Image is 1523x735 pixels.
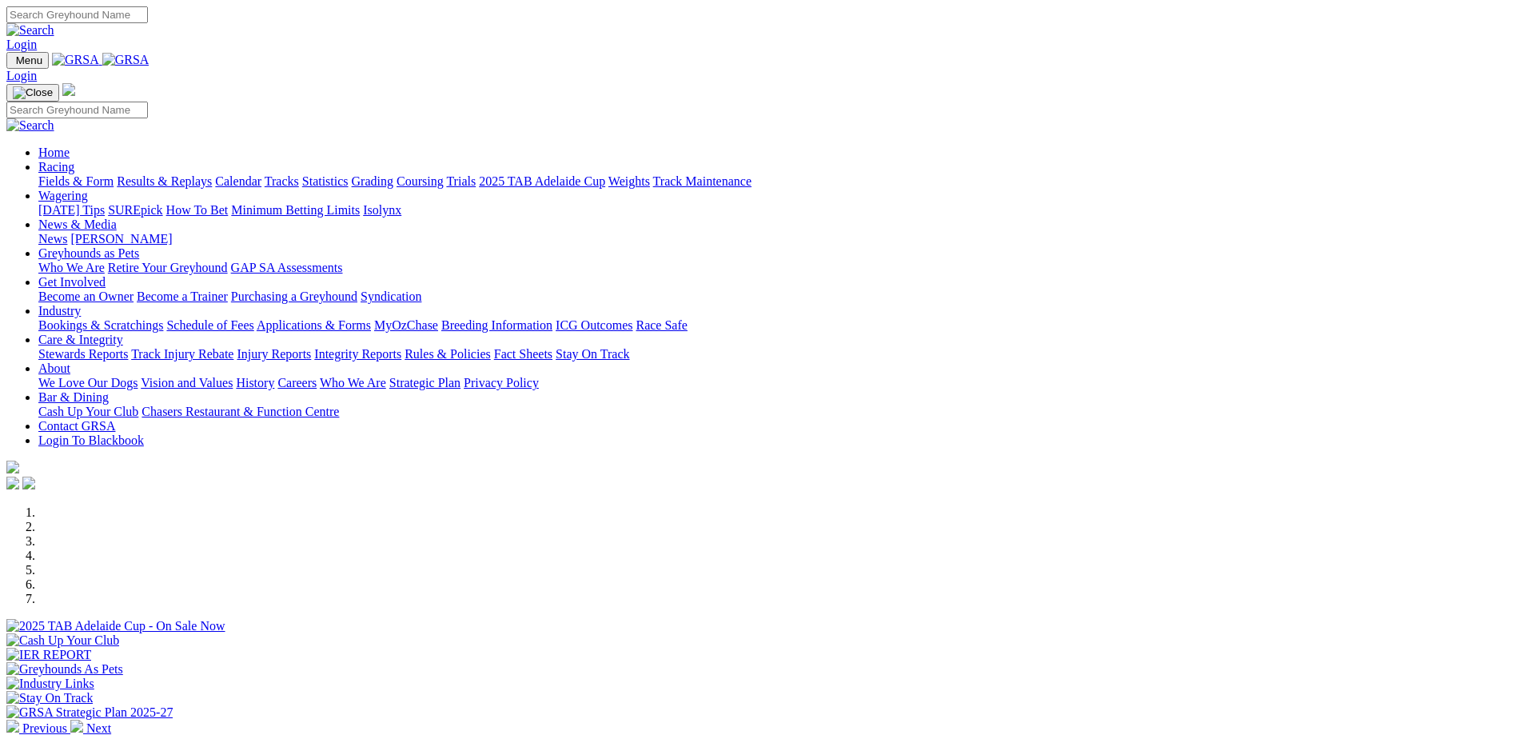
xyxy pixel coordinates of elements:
a: MyOzChase [374,318,438,332]
a: Become an Owner [38,290,134,303]
img: IER REPORT [6,648,91,662]
a: About [38,362,70,375]
div: Greyhounds as Pets [38,261,1517,275]
a: News [38,232,67,246]
div: Industry [38,318,1517,333]
img: Search [6,23,54,38]
a: Contact GRSA [38,419,115,433]
a: Results & Replays [117,174,212,188]
img: Cash Up Your Club [6,633,119,648]
a: Breeding Information [441,318,552,332]
a: Grading [352,174,393,188]
a: Rules & Policies [405,347,491,361]
a: Tracks [265,174,299,188]
a: Login To Blackbook [38,433,144,447]
a: Calendar [215,174,261,188]
a: SUREpick [108,203,162,217]
img: Greyhounds As Pets [6,662,123,677]
a: Race Safe [636,318,687,332]
div: Bar & Dining [38,405,1517,419]
a: Purchasing a Greyhound [231,290,357,303]
a: Isolynx [363,203,401,217]
a: Minimum Betting Limits [231,203,360,217]
a: Applications & Forms [257,318,371,332]
a: Previous [6,721,70,735]
span: Next [86,721,111,735]
a: [DATE] Tips [38,203,105,217]
a: We Love Our Dogs [38,376,138,389]
a: Next [70,721,111,735]
a: Stay On Track [556,347,629,361]
a: Integrity Reports [314,347,401,361]
img: chevron-left-pager-white.svg [6,720,19,733]
a: Statistics [302,174,349,188]
a: Chasers Restaurant & Function Centre [142,405,339,418]
img: 2025 TAB Adelaide Cup - On Sale Now [6,619,225,633]
a: Who We Are [38,261,105,274]
a: Syndication [361,290,421,303]
a: Retire Your Greyhound [108,261,228,274]
img: Close [13,86,53,99]
img: chevron-right-pager-white.svg [70,720,83,733]
a: Racing [38,160,74,174]
a: News & Media [38,218,117,231]
img: Search [6,118,54,133]
a: Login [6,69,37,82]
a: History [236,376,274,389]
button: Toggle navigation [6,52,49,69]
a: Industry [38,304,81,318]
img: logo-grsa-white.png [62,83,75,96]
img: GRSA [102,53,150,67]
div: Wagering [38,203,1517,218]
span: Previous [22,721,67,735]
a: Privacy Policy [464,376,539,389]
img: twitter.svg [22,477,35,489]
img: Stay On Track [6,691,93,705]
a: Greyhounds as Pets [38,246,139,260]
a: Get Involved [38,275,106,289]
a: Home [38,146,70,159]
img: GRSA Strategic Plan 2025-27 [6,705,173,720]
a: Cash Up Your Club [38,405,138,418]
a: Schedule of Fees [166,318,253,332]
a: How To Bet [166,203,229,217]
div: News & Media [38,232,1517,246]
div: Racing [38,174,1517,189]
img: facebook.svg [6,477,19,489]
a: Trials [446,174,476,188]
a: Careers [277,376,317,389]
a: Strategic Plan [389,376,460,389]
a: Coursing [397,174,444,188]
img: Industry Links [6,677,94,691]
input: Search [6,6,148,23]
a: Wagering [38,189,88,202]
img: GRSA [52,53,99,67]
a: GAP SA Assessments [231,261,343,274]
div: About [38,376,1517,390]
a: Track Injury Rebate [131,347,233,361]
div: Care & Integrity [38,347,1517,362]
a: Fact Sheets [494,347,552,361]
a: Who We Are [320,376,386,389]
span: Menu [16,54,42,66]
a: Stewards Reports [38,347,128,361]
a: 2025 TAB Adelaide Cup [479,174,605,188]
a: Injury Reports [237,347,311,361]
a: Fields & Form [38,174,114,188]
div: Get Involved [38,290,1517,304]
input: Search [6,102,148,118]
a: Weights [608,174,650,188]
a: [PERSON_NAME] [70,232,172,246]
img: logo-grsa-white.png [6,461,19,473]
a: Bookings & Scratchings [38,318,163,332]
a: Care & Integrity [38,333,123,346]
a: Vision and Values [141,376,233,389]
a: Bar & Dining [38,390,109,404]
a: Track Maintenance [653,174,752,188]
a: Login [6,38,37,51]
a: ICG Outcomes [556,318,632,332]
button: Toggle navigation [6,84,59,102]
a: Become a Trainer [137,290,228,303]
